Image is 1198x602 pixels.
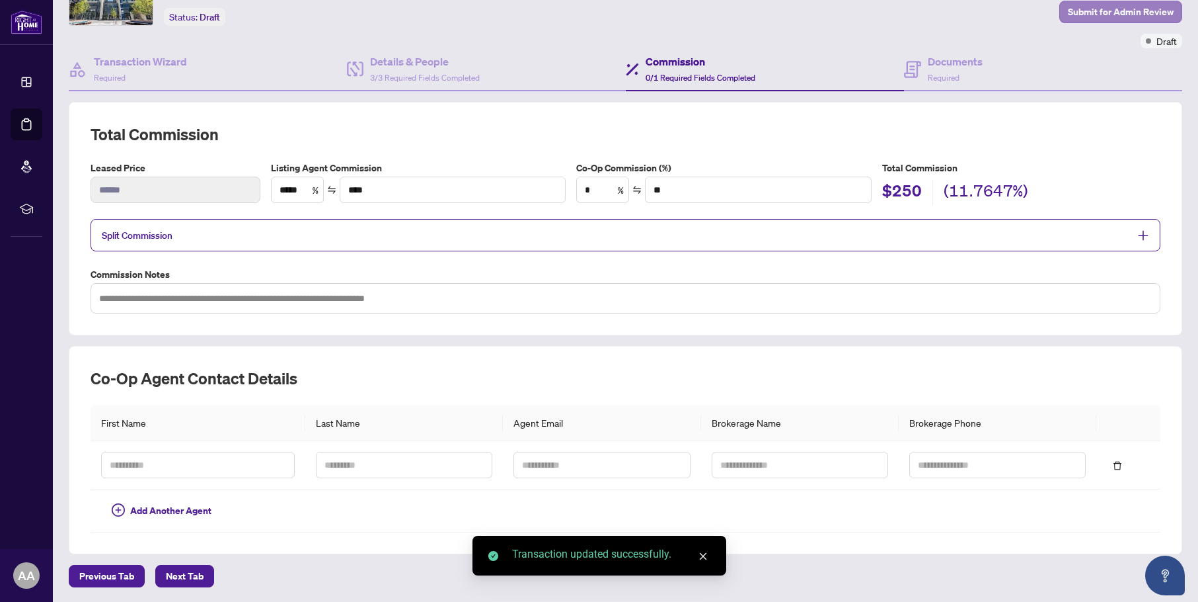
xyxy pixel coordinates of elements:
[899,405,1096,441] th: Brokerage Phone
[102,230,172,241] span: Split Commission
[112,503,125,517] span: plus-circle
[69,565,145,587] button: Previous Tab
[370,54,480,69] h4: Details & People
[646,73,755,83] span: 0/1 Required Fields Completed
[1137,230,1149,241] span: plus
[200,11,220,23] span: Draft
[944,180,1028,205] h2: (11.7647%)
[576,161,872,175] label: Co-Op Commission (%)
[166,566,204,587] span: Next Tab
[305,405,503,441] th: Last Name
[370,73,480,83] span: 3/3 Required Fields Completed
[882,161,1160,175] h5: Total Commission
[1145,556,1185,595] button: Open asap
[94,73,126,83] span: Required
[646,54,755,69] h4: Commission
[698,552,708,561] span: close
[271,161,566,175] label: Listing Agent Commission
[130,503,211,518] span: Add Another Agent
[91,124,1160,145] h2: Total Commission
[1156,34,1177,48] span: Draft
[155,565,214,587] button: Next Tab
[1059,1,1182,23] button: Submit for Admin Review
[91,267,1160,282] label: Commission Notes
[91,161,260,175] label: Leased Price
[91,405,305,441] th: First Name
[79,566,134,587] span: Previous Tab
[1113,461,1122,470] span: delete
[18,566,35,585] span: AA
[94,54,187,69] h4: Transaction Wizard
[928,54,983,69] h4: Documents
[701,405,899,441] th: Brokerage Name
[91,368,1160,389] h2: Co-op Agent Contact Details
[696,549,710,564] a: Close
[1068,1,1174,22] span: Submit for Admin Review
[164,8,225,26] div: Status:
[327,185,336,194] span: swap
[882,180,922,205] h2: $250
[503,405,700,441] th: Agent Email
[928,73,959,83] span: Required
[11,10,42,34] img: logo
[488,551,498,561] span: check-circle
[101,500,222,521] button: Add Another Agent
[512,546,710,562] div: Transaction updated successfully.
[91,219,1160,251] div: Split Commission
[632,185,642,194] span: swap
